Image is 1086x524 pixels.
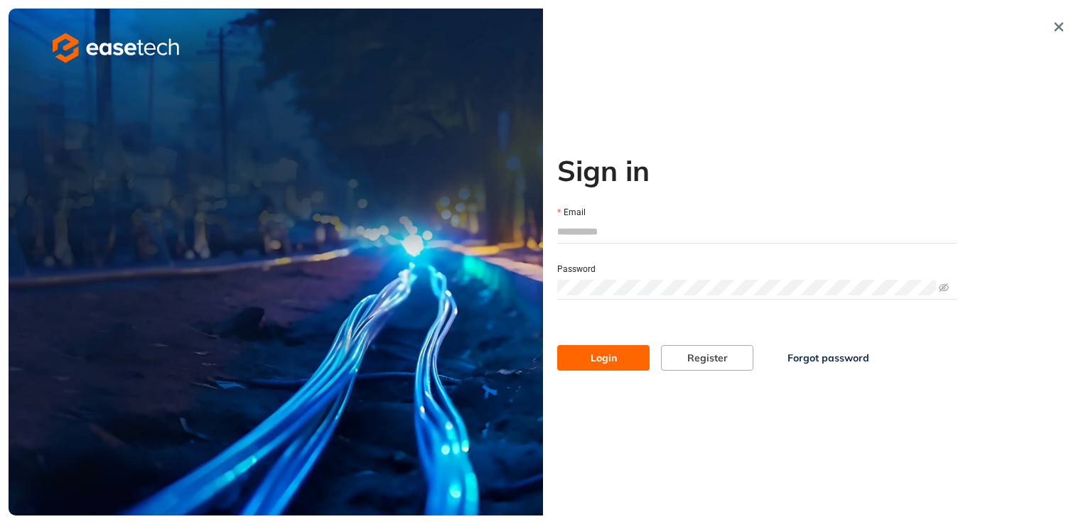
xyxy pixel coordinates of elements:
[687,350,728,366] span: Register
[557,345,650,371] button: Login
[557,153,957,187] h2: Sign in
[765,345,892,371] button: Forgot password
[787,350,869,366] span: Forgot password
[557,221,957,242] input: Email
[557,280,936,295] input: Password
[557,263,596,276] label: Password
[591,350,617,366] span: Login
[557,206,586,219] label: Email
[939,283,949,293] span: eye-invisible
[661,345,753,371] button: Register
[9,9,543,515] img: cover image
